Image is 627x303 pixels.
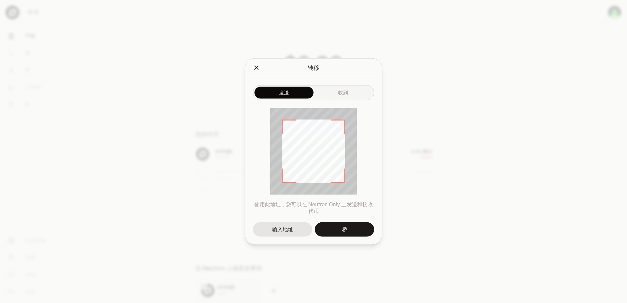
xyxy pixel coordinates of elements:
div: 转移 [308,63,319,72]
div: 输入地址 [272,226,293,233]
button: 关闭 [253,63,260,72]
p: 使用此地址，您可以在 Neutron Only 上发送和接收代币 [253,201,374,214]
button: 发送 [254,87,313,99]
button: 输入地址 [253,222,312,237]
button: 收到 [313,87,373,99]
a: 桥 [315,222,374,237]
